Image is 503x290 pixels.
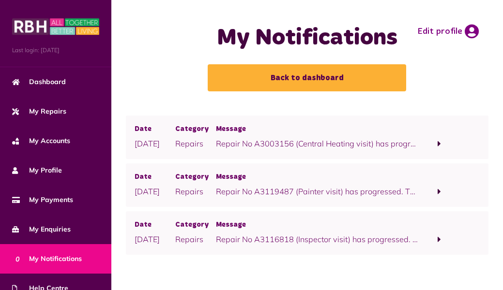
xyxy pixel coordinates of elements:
a: Back to dashboard [208,64,406,91]
span: My Enquiries [12,224,71,234]
span: Message [216,124,419,135]
p: Repair No A3119487 (Painter visit) has progressed. The repair has been fully completed. To view t... [216,186,419,197]
span: Category [175,124,216,135]
p: Repairs [175,186,216,197]
span: My Accounts [12,136,70,146]
span: Date [135,172,175,183]
span: Dashboard [12,77,66,87]
img: MyRBH [12,17,99,36]
span: Message [216,220,419,231]
span: My Profile [12,165,62,175]
span: My Repairs [12,106,66,116]
span: My Notifications [12,254,82,264]
p: [DATE] [135,233,175,245]
p: Repairs [175,233,216,245]
span: Message [216,172,419,183]
span: Last login: [DATE] [12,46,99,55]
p: Repair No A3003156 (Central Heating visit) has progressed. Job has been financially completed. To... [216,138,419,149]
p: Repair No A3116818 (Inspector visit) has progressed. The repair has been fully completed. To view... [216,233,419,245]
span: Category [175,172,216,183]
span: My Payments [12,195,73,205]
p: [DATE] [135,186,175,197]
p: Repairs [175,138,216,149]
span: 0 [12,253,23,264]
span: Date [135,124,175,135]
p: [DATE] [135,138,175,149]
span: Date [135,220,175,231]
span: Category [175,220,216,231]
h1: My Notifications [157,24,457,52]
a: Edit profile [417,24,479,39]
